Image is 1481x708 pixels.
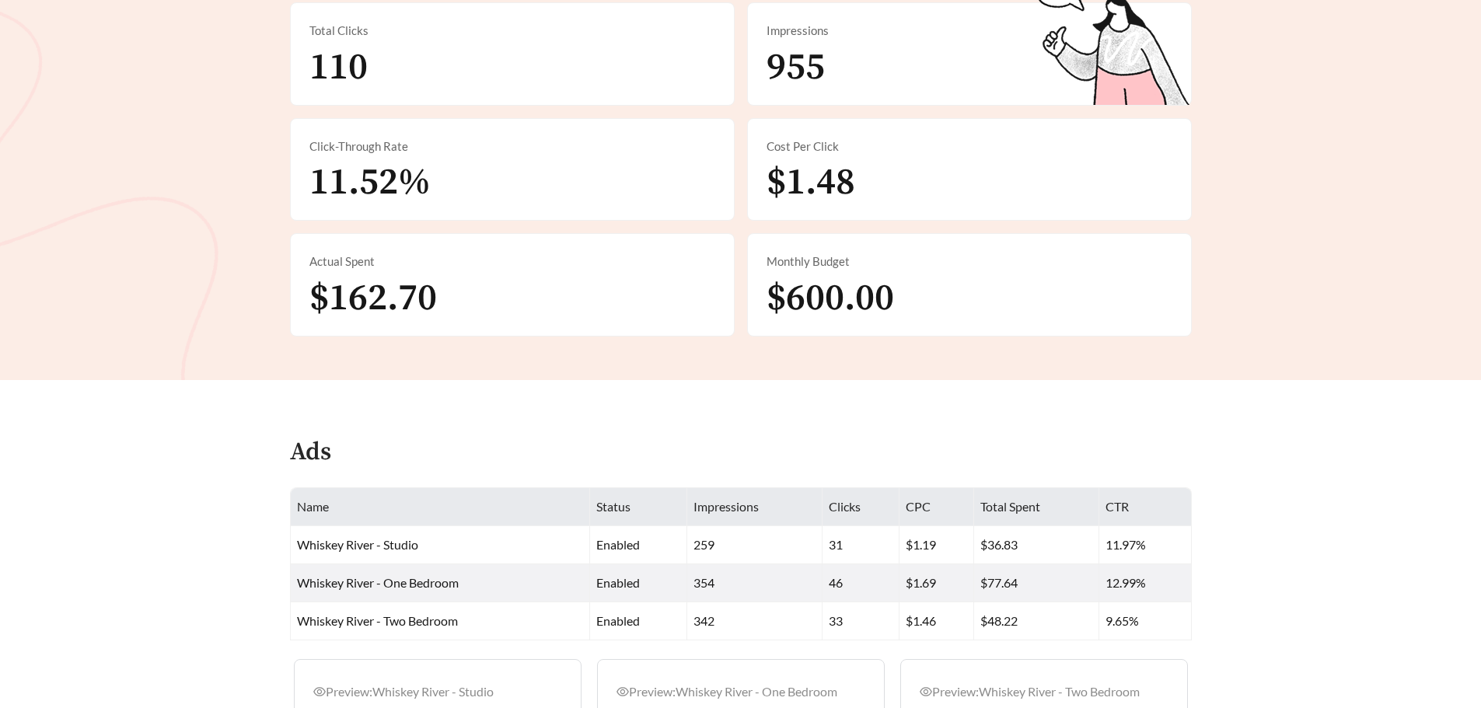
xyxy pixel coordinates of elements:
span: $600.00 [767,275,894,322]
div: Impressions [767,22,1172,40]
td: 9.65% [1099,602,1191,640]
th: Clicks [823,488,899,526]
span: Whiskey River - Studio [297,537,418,552]
span: Whiskey River - Two Bedroom [297,613,458,628]
td: 33 [823,602,899,640]
span: eye [617,685,629,698]
td: 31 [823,526,899,564]
td: 342 [687,602,822,640]
td: $77.64 [974,564,1099,602]
th: Impressions [687,488,822,526]
th: Name [291,488,591,526]
th: Total Spent [974,488,1099,526]
div: Monthly Budget [767,253,1172,270]
span: enabled [596,575,640,590]
div: Preview: Whiskey River - Studio [313,682,562,701]
span: 110 [309,44,368,91]
div: Total Clicks [309,22,715,40]
span: 955 [767,44,825,91]
div: Preview: Whiskey River - Two Bedroom [920,682,1168,701]
span: Whiskey River - One Bedroom [297,575,459,590]
span: eye [313,685,326,698]
td: 46 [823,564,899,602]
td: 12.99% [1099,564,1191,602]
span: eye [920,685,932,698]
td: $1.69 [899,564,974,602]
td: 11.97% [1099,526,1191,564]
span: CPC [906,499,931,514]
span: 11.52% [309,159,431,206]
td: $48.22 [974,602,1099,640]
td: $1.46 [899,602,974,640]
div: Preview: Whiskey River - One Bedroom [617,682,865,701]
span: enabled [596,613,640,628]
div: Click-Through Rate [309,138,715,155]
span: CTR [1106,499,1129,514]
td: 259 [687,526,822,564]
th: Status [590,488,687,526]
div: Cost Per Click [767,138,1172,155]
h4: Ads [290,439,331,466]
span: enabled [596,537,640,552]
span: $162.70 [309,275,437,322]
td: 354 [687,564,822,602]
span: $1.48 [767,159,855,206]
div: Actual Spent [309,253,715,270]
td: $36.83 [974,526,1099,564]
td: $1.19 [899,526,974,564]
